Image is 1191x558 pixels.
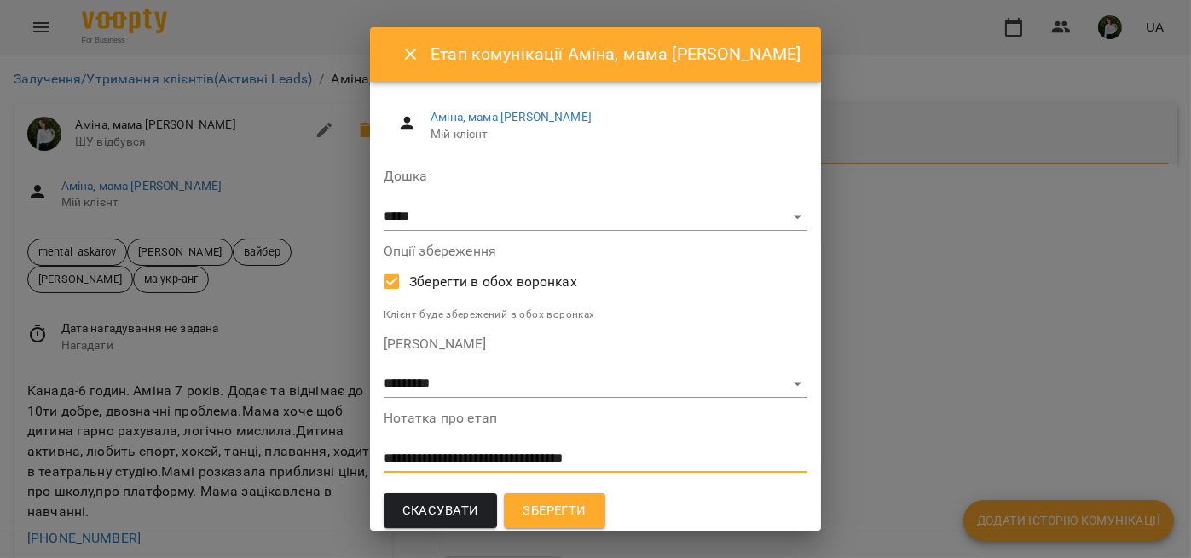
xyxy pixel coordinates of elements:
label: Опції збереження [384,244,808,258]
span: Зберегти [523,500,586,522]
h6: Етап комунікації Аміна, мама [PERSON_NAME] [431,41,801,67]
label: [PERSON_NAME] [384,337,808,351]
span: Зберегти в обох воронках [409,272,577,292]
span: Мій клієнт [431,126,794,143]
p: Клієнт буде збережений в обох воронках [384,307,808,324]
button: Зберегти [504,493,604,529]
a: Аміна, мама [PERSON_NAME] [431,110,592,124]
label: Нотатка про етап [384,411,808,425]
button: Скасувати [384,493,498,529]
button: Close [390,34,431,75]
label: Дошка [384,170,808,183]
span: Скасувати [402,500,479,522]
